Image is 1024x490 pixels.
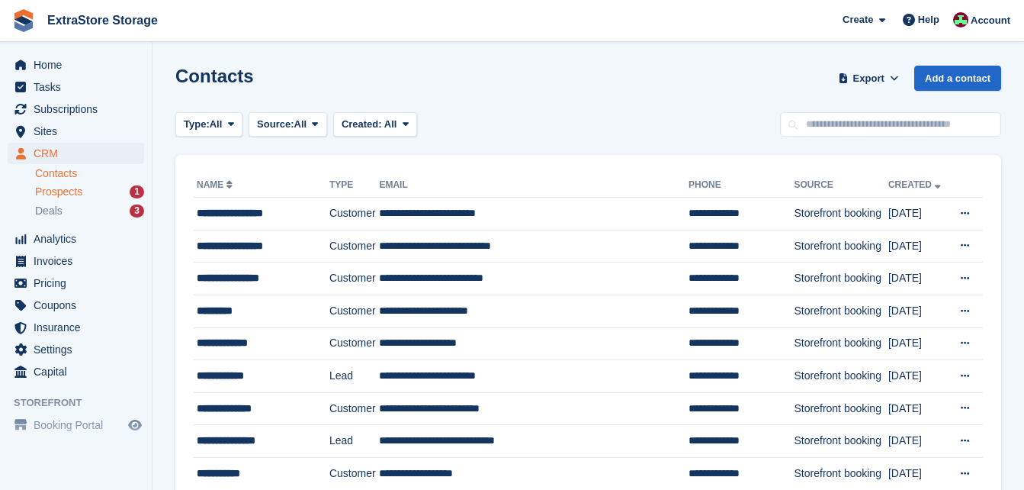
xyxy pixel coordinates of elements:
a: menu [8,295,144,316]
td: [DATE] [888,425,949,458]
a: menu [8,228,144,250]
span: Export [853,71,884,86]
th: Type [329,173,379,198]
td: Storefront booking [794,295,888,327]
span: Source: [257,117,294,132]
a: Name [197,179,236,190]
a: menu [8,361,144,382]
td: [DATE] [888,263,949,295]
td: [DATE] [888,295,949,327]
span: Help [918,12,939,27]
a: menu [8,339,144,360]
td: Storefront booking [794,425,888,458]
a: menu [8,98,144,120]
button: Export [835,66,902,91]
span: All [210,117,223,132]
th: Phone [689,173,794,198]
span: Storefront [14,395,152,411]
a: menu [8,54,144,76]
td: Customer [329,198,379,230]
a: menu [8,317,144,338]
div: 1 [130,185,144,198]
td: Storefront booking [794,457,888,490]
td: [DATE] [888,230,949,263]
span: Pricing [34,272,125,294]
a: Created [888,179,944,190]
a: menu [8,76,144,98]
th: Source [794,173,888,198]
h1: Contacts [175,66,254,86]
td: Storefront booking [794,360,888,393]
button: Created: All [333,112,417,137]
td: Storefront booking [794,263,888,295]
span: CRM [34,143,125,164]
span: Tasks [34,76,125,98]
a: Contacts [35,166,144,181]
td: Customer [329,230,379,263]
span: All [294,117,307,132]
a: Prospects 1 [35,184,144,200]
td: Storefront booking [794,327,888,360]
img: stora-icon-8386f47178a22dfd0bd8f6a31ec36ba5ce8667c1dd55bd0f319d3a0aa187defe.svg [12,9,35,32]
a: Add a contact [914,66,1001,91]
img: Chelsea Parker [953,12,968,27]
span: Settings [34,339,125,360]
a: menu [8,121,144,142]
span: Created: [342,118,382,130]
a: menu [8,414,144,436]
td: Lead [329,360,379,393]
a: Deals 3 [35,203,144,219]
span: All [384,118,397,130]
span: Deals [35,204,63,218]
td: [DATE] [888,392,949,425]
td: Customer [329,392,379,425]
td: [DATE] [888,360,949,393]
a: Preview store [126,416,144,434]
td: Customer [329,295,379,327]
span: Prospects [35,185,82,199]
span: Insurance [34,317,125,338]
div: 3 [130,205,144,218]
span: Sites [34,121,125,142]
a: menu [8,250,144,272]
a: menu [8,143,144,164]
td: Customer [329,457,379,490]
td: Customer [329,327,379,360]
td: [DATE] [888,457,949,490]
span: Analytics [34,228,125,250]
span: Booking Portal [34,414,125,436]
span: Type: [184,117,210,132]
td: Customer [329,263,379,295]
span: Account [971,13,1010,28]
a: menu [8,272,144,294]
span: Home [34,54,125,76]
td: Lead [329,425,379,458]
td: [DATE] [888,198,949,230]
td: Storefront booking [794,230,888,263]
a: ExtraStore Storage [41,8,164,33]
th: Email [379,173,689,198]
span: Invoices [34,250,125,272]
button: Source: All [249,112,327,137]
span: Capital [34,361,125,382]
span: Coupons [34,295,125,316]
span: Create [843,12,873,27]
td: Storefront booking [794,392,888,425]
span: Subscriptions [34,98,125,120]
td: Storefront booking [794,198,888,230]
button: Type: All [175,112,242,137]
td: [DATE] [888,327,949,360]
